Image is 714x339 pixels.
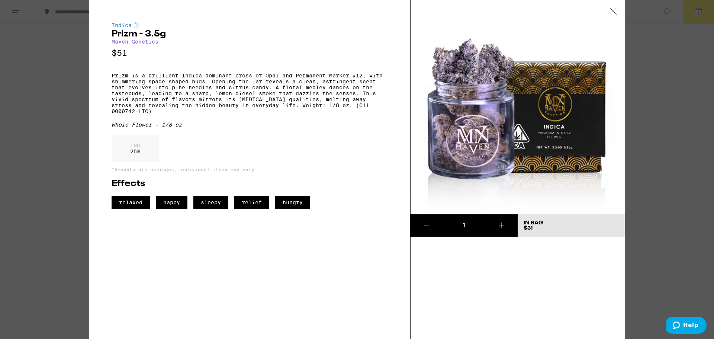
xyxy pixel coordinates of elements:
[112,167,387,172] p: *Amounts are averages, individual items may vary.
[524,220,543,226] div: In Bag
[112,73,387,114] p: Prizm is a brilliant Indica-dominant cross of Opal and Permanent Marker #12, with shimmering spad...
[112,22,387,28] div: Indica
[112,48,387,58] p: $51
[234,196,269,209] span: relief
[443,222,485,229] div: 1
[518,214,625,237] button: In Bag$51
[112,30,387,39] h2: Prizm - 3.5g
[112,179,387,188] h2: Effects
[524,226,533,231] span: $51
[130,143,140,148] p: THC
[156,196,187,209] span: happy
[112,196,150,209] span: relaxed
[112,122,387,128] div: Whole Flower - 1/8 oz
[666,317,707,335] iframe: Opens a widget where you can find more information
[112,135,159,162] div: 25 %
[112,39,158,45] a: Maven Genetics
[134,22,139,28] img: indicaColor.svg
[193,196,228,209] span: sleepy
[275,196,310,209] span: hungry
